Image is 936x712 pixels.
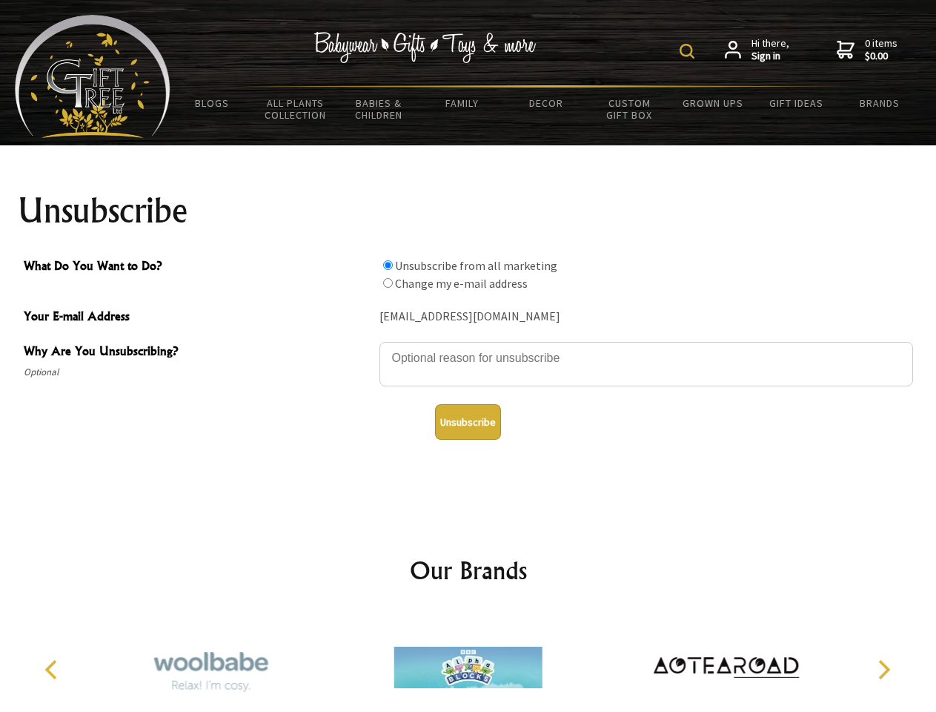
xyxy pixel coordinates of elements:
strong: $0.00 [865,50,897,63]
a: BLOGS [170,88,254,119]
button: Previous [37,653,70,686]
span: Optional [24,363,372,381]
a: Family [421,88,505,119]
label: Unsubscribe from all marketing [395,258,557,273]
img: Babywear - Gifts - Toys & more [314,32,537,63]
div: [EMAIL_ADDRESS][DOMAIN_NAME] [379,306,913,329]
a: Babies & Children [337,88,421,131]
span: Why Are You Unsubscribing? [24,342,372,363]
a: Grown Ups [671,88,754,119]
span: 0 items [865,36,897,63]
input: What Do You Want to Do? [383,260,393,270]
h2: Our Brands [30,553,907,588]
a: Custom Gift Box [588,88,671,131]
a: Hi there,Sign in [725,37,789,63]
textarea: Why Are You Unsubscribing? [379,342,913,386]
a: Decor [504,88,588,119]
span: Your E-mail Address [24,307,372,329]
h1: Unsubscribe [18,193,919,228]
button: Next [867,653,900,686]
a: Brands [838,88,922,119]
input: What Do You Want to Do? [383,278,393,288]
a: All Plants Collection [254,88,338,131]
strong: Sign in [751,50,789,63]
a: Gift Ideas [754,88,838,119]
span: What Do You Want to Do? [24,257,372,278]
a: 0 items$0.00 [837,37,897,63]
label: Change my e-mail address [395,276,528,291]
span: Hi there, [751,37,789,63]
img: product search [680,44,694,59]
img: Babyware - Gifts - Toys and more... [15,15,170,138]
button: Unsubscribe [435,404,501,440]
